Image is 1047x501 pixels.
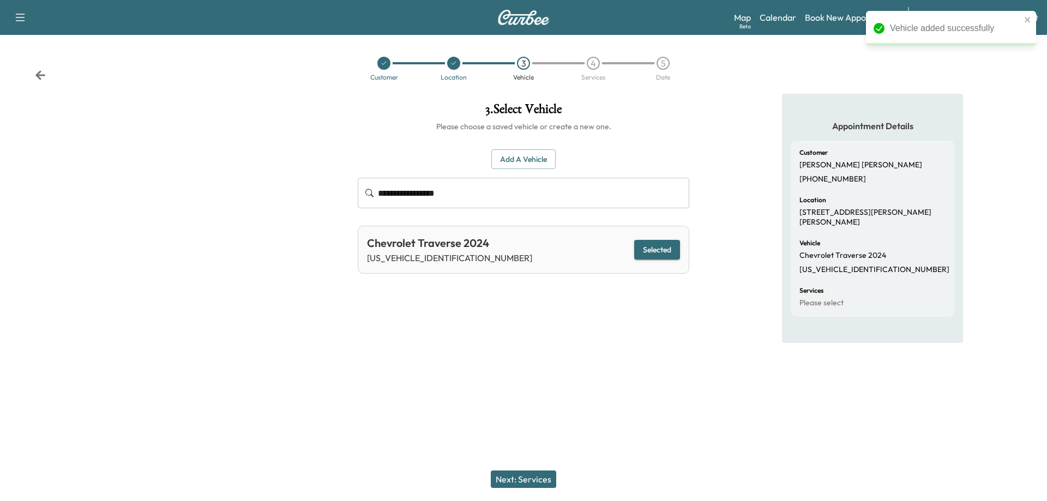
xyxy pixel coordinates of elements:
div: Chevrolet Traverse 2024 [367,235,532,251]
p: [US_VEHICLE_IDENTIFICATION_NUMBER] [367,251,532,264]
a: MapBeta [734,11,751,24]
h5: Appointment Details [791,120,954,132]
h6: Location [799,197,826,203]
button: close [1024,15,1032,24]
button: Selected [634,240,680,260]
h6: Customer [799,149,828,156]
h6: Services [799,287,823,294]
p: Chevrolet Traverse 2024 [799,251,886,261]
div: Date [656,74,670,81]
h6: Vehicle [799,240,820,246]
h6: Please choose a saved vehicle or create a new one. [358,121,689,132]
img: Curbee Logo [497,10,550,25]
div: Back [35,70,46,81]
p: [PHONE_NUMBER] [799,174,866,184]
p: [US_VEHICLE_IDENTIFICATION_NUMBER] [799,265,949,275]
div: 3 [517,57,530,70]
div: 4 [587,57,600,70]
p: [STREET_ADDRESS][PERSON_NAME][PERSON_NAME] [799,208,946,227]
div: Beta [739,22,751,31]
div: Customer [370,74,398,81]
div: 5 [657,57,670,70]
a: Book New Appointment [805,11,897,24]
div: Vehicle added successfully [890,22,1021,35]
button: Next: Services [491,470,556,488]
div: Services [581,74,605,81]
h1: 3 . Select Vehicle [358,102,689,121]
a: Calendar [760,11,796,24]
div: Location [441,74,467,81]
p: Please select [799,298,844,308]
button: Add a Vehicle [491,149,556,170]
p: [PERSON_NAME] [PERSON_NAME] [799,160,922,170]
div: Vehicle [513,74,534,81]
